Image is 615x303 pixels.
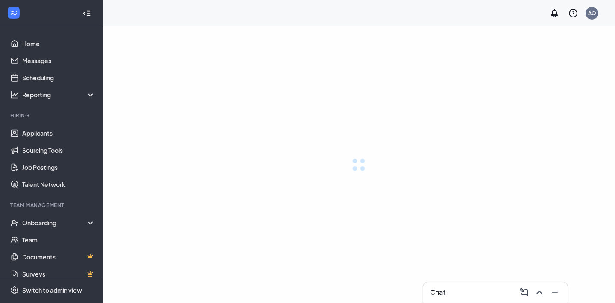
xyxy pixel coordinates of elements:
svg: Collapse [82,9,91,17]
a: Applicants [22,125,95,142]
a: Scheduling [22,69,95,86]
a: DocumentsCrown [22,248,95,265]
svg: ChevronUp [534,287,545,297]
div: Hiring [10,112,94,119]
div: Onboarding [22,219,96,227]
svg: ComposeMessage [519,287,529,297]
div: AO [588,9,596,17]
div: Switch to admin view [22,286,82,294]
h3: Chat [430,288,445,297]
svg: Minimize [550,287,560,297]
svg: Notifications [549,8,559,18]
a: Messages [22,52,95,69]
div: Team Management [10,201,94,209]
a: Home [22,35,95,52]
svg: Analysis [10,90,19,99]
svg: Settings [10,286,19,294]
a: SurveysCrown [22,265,95,283]
button: ChevronUp [532,286,545,299]
button: Minimize [547,286,561,299]
a: Sourcing Tools [22,142,95,159]
svg: QuestionInfo [568,8,578,18]
button: ComposeMessage [516,286,530,299]
div: Reporting [22,90,96,99]
svg: WorkstreamLogo [9,9,18,17]
a: Talent Network [22,176,95,193]
a: Team [22,231,95,248]
a: Job Postings [22,159,95,176]
svg: UserCheck [10,219,19,227]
